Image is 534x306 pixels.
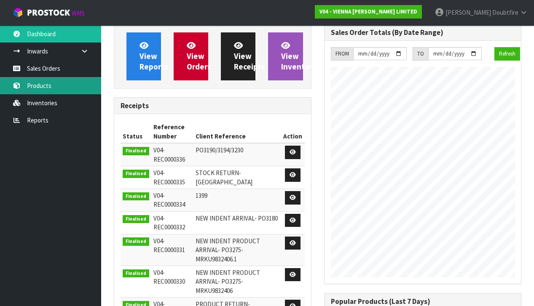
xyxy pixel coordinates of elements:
[196,169,252,186] span: STOCK RETURN- [GEOGRAPHIC_DATA]
[196,269,260,295] span: NEW INDENT PRODUCT ARRIVAL- PO3275-MRKU9832406
[126,32,161,80] a: ViewReports
[331,47,353,61] div: FROM
[193,120,281,143] th: Client Reference
[319,8,417,15] strong: V04 - VIENNA [PERSON_NAME] LIMITED
[153,214,185,231] span: V04-REC0000332
[123,170,149,178] span: Finalised
[153,269,185,285] span: V04-REC0000330
[494,47,520,61] button: Refresh
[123,269,149,278] span: Finalised
[445,8,491,16] span: [PERSON_NAME]
[221,32,255,80] a: ViewReceipts
[121,102,305,110] h3: Receipts
[196,192,207,200] span: 1399
[196,146,243,154] span: PO3190/3194/3230
[153,192,185,208] span: V04-REC0000334
[331,298,515,306] h3: Popular Products (Last 7 Days)
[268,32,303,80] a: ViewInventory
[187,40,211,72] span: View Orders
[281,40,317,72] span: View Inventory
[123,237,149,246] span: Finalised
[123,215,149,224] span: Finalised
[123,192,149,201] span: Finalised
[153,169,185,186] span: V04-REC0000335
[153,237,185,254] span: V04-REC0000331
[331,29,515,37] h3: Sales Order Totals (By Date Range)
[123,147,149,155] span: Finalised
[234,40,265,72] span: View Receipts
[281,120,304,143] th: Action
[140,40,168,72] span: View Reports
[72,9,85,17] small: WMS
[13,7,23,18] img: cube-alt.png
[196,214,278,222] span: NEW INDENT ARRIVAL- PO3180
[196,237,260,263] span: NEW INDENT PRODUCT ARRIVAL- PO3275-MRKU9832406.1
[413,47,428,61] div: TO
[153,146,185,163] span: V04-REC0000336
[151,120,194,143] th: Reference Number
[121,120,151,143] th: Status
[27,7,70,18] span: ProStock
[492,8,518,16] span: Doubtfire
[174,32,208,80] a: ViewOrders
